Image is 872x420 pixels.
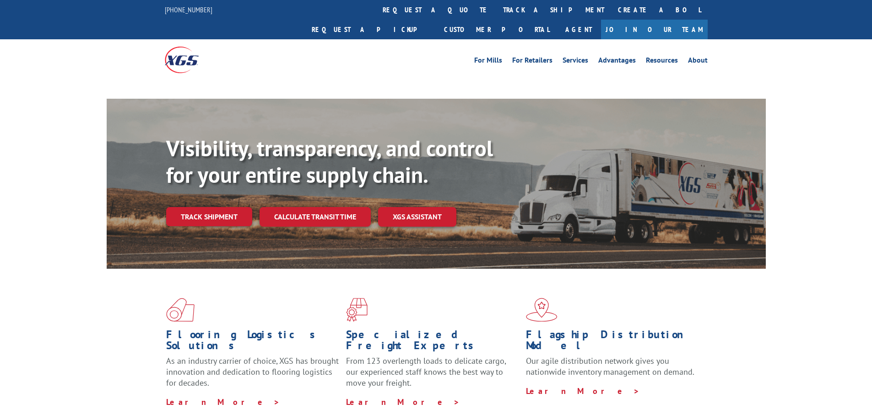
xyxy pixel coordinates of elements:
[526,329,699,356] h1: Flagship Distribution Model
[437,20,556,39] a: Customer Portal
[556,20,601,39] a: Agent
[260,207,371,227] a: Calculate transit time
[166,207,252,226] a: Track shipment
[563,57,588,67] a: Services
[346,397,460,407] a: Learn More >
[166,397,280,407] a: Learn More >
[646,57,678,67] a: Resources
[346,298,368,322] img: xgs-icon-focused-on-flooring-red
[474,57,502,67] a: For Mills
[378,207,456,227] a: XGS ASSISTANT
[305,20,437,39] a: Request a pickup
[601,20,708,39] a: Join Our Team
[165,5,212,14] a: [PHONE_NUMBER]
[512,57,552,67] a: For Retailers
[526,386,640,396] a: Learn More >
[166,134,493,189] b: Visibility, transparency, and control for your entire supply chain.
[598,57,636,67] a: Advantages
[346,356,519,396] p: From 123 overlength loads to delicate cargo, our experienced staff knows the best way to move you...
[166,356,339,388] span: As an industry carrier of choice, XGS has brought innovation and dedication to flooring logistics...
[166,329,339,356] h1: Flooring Logistics Solutions
[526,356,694,377] span: Our agile distribution network gives you nationwide inventory management on demand.
[346,329,519,356] h1: Specialized Freight Experts
[688,57,708,67] a: About
[166,298,195,322] img: xgs-icon-total-supply-chain-intelligence-red
[526,298,558,322] img: xgs-icon-flagship-distribution-model-red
